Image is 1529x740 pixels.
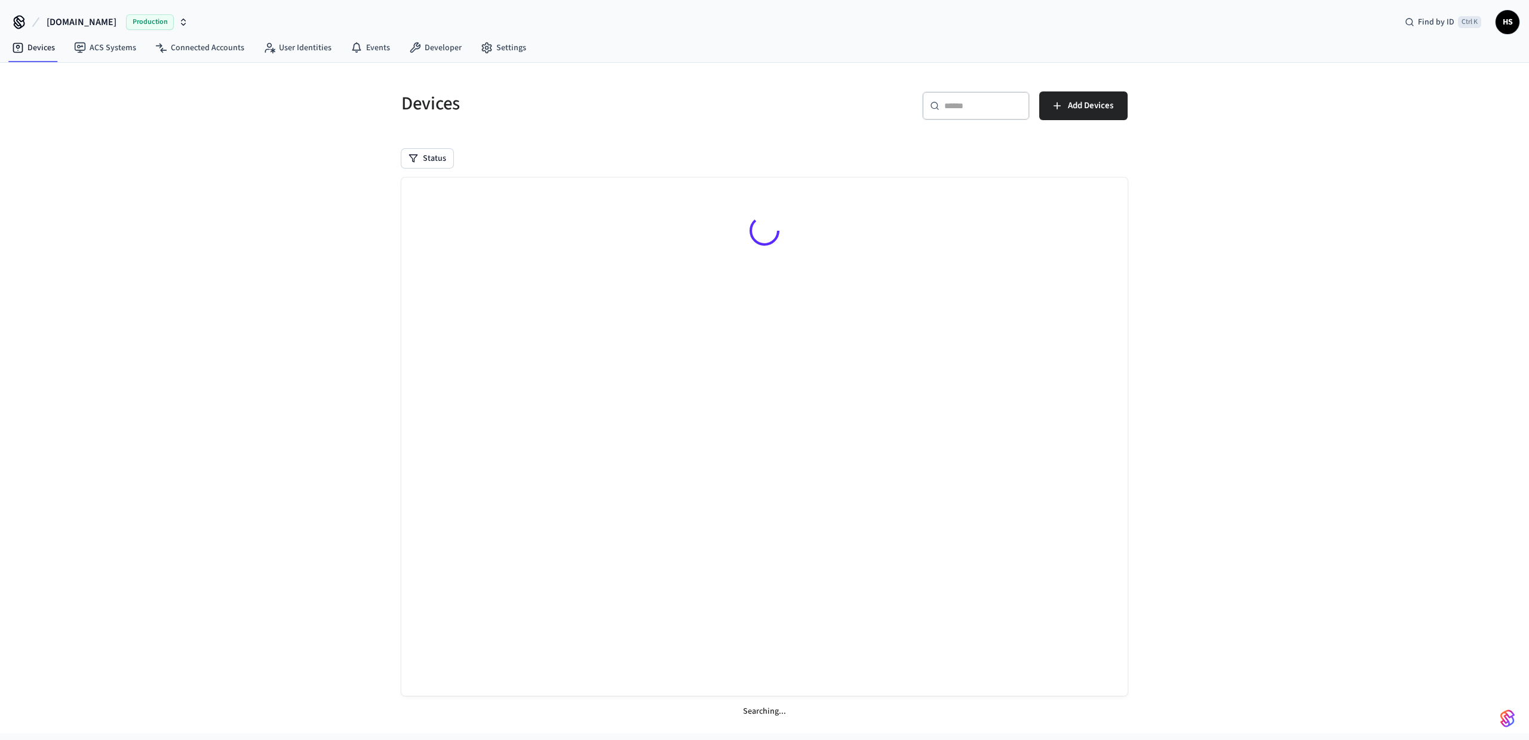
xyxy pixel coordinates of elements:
img: SeamLogoGradient.69752ec5.svg [1500,709,1515,728]
span: Production [126,14,174,30]
div: Find by IDCtrl K [1395,11,1491,33]
a: Settings [471,37,536,59]
span: [DOMAIN_NAME] [47,15,116,29]
a: Devices [2,37,65,59]
span: Find by ID [1418,16,1454,28]
button: Add Devices [1039,91,1128,120]
button: HS [1496,10,1519,34]
span: HS [1497,11,1518,33]
span: Add Devices [1068,98,1113,114]
div: Searching... [401,696,1128,727]
a: User Identities [254,37,341,59]
h5: Devices [401,91,757,116]
button: Status [401,149,453,168]
a: Events [341,37,400,59]
span: Ctrl K [1458,16,1481,28]
a: Connected Accounts [146,37,254,59]
a: ACS Systems [65,37,146,59]
a: Developer [400,37,471,59]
